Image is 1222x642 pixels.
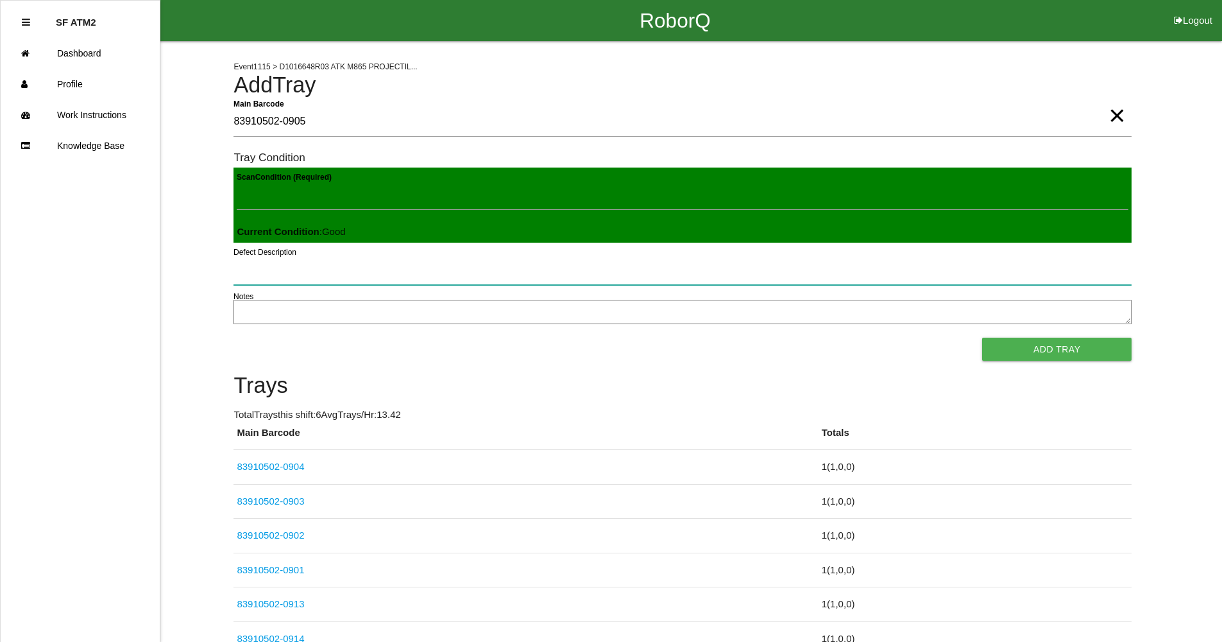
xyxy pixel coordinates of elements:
p: Total Trays this shift: 6 Avg Trays /Hr: 13.42 [233,408,1132,422]
a: 83910502-0913 [237,598,304,609]
th: Totals [819,426,1132,450]
input: Required [233,107,1132,137]
th: Main Barcode [233,426,818,450]
b: Current Condition [237,226,319,237]
span: : Good [237,226,345,237]
a: Knowledge Base [1,130,160,161]
h4: Trays [233,374,1132,398]
td: 1 ( 1 , 0 , 0 ) [819,450,1132,485]
b: Scan Condition (Required) [237,173,332,182]
div: Close [22,7,30,38]
td: 1 ( 1 , 0 , 0 ) [819,519,1132,553]
a: Profile [1,69,160,100]
a: 83910502-0903 [237,496,304,507]
h6: Tray Condition [233,152,1132,164]
span: Clear Input [1108,90,1125,116]
a: Dashboard [1,38,160,69]
h4: Add Tray [233,73,1132,98]
button: Add Tray [982,338,1132,361]
a: 83910502-0904 [237,461,304,472]
b: Main Barcode [233,99,284,108]
label: Defect Description [233,247,296,258]
a: Work Instructions [1,100,160,130]
td: 1 ( 1 , 0 , 0 ) [819,587,1132,622]
td: 1 ( 1 , 0 , 0 ) [819,484,1132,519]
span: Event 1115 > D1016648R03 ATK M865 PROJECTIL... [233,62,417,71]
td: 1 ( 1 , 0 , 0 ) [819,553,1132,587]
a: 83910502-0901 [237,564,304,575]
a: 83910502-0902 [237,530,304,541]
p: SF ATM2 [56,7,96,28]
label: Notes [233,291,253,302]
